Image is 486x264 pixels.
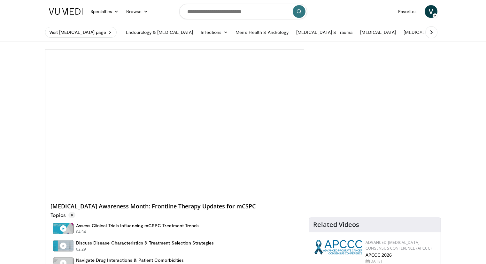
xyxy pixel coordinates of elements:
video-js: Video Player [45,50,304,195]
a: Men’s Health & Andrology [232,26,292,39]
p: Topics [50,212,75,218]
a: [MEDICAL_DATA] & Trauma [292,26,357,39]
a: Advanced [MEDICAL_DATA] Consensus Conference (APCCC) [366,240,432,251]
a: Endourology & [MEDICAL_DATA] [122,26,197,39]
img: 92ba7c40-df22-45a2-8e3f-1ca017a3d5ba.png.150x105_q85_autocrop_double_scale_upscale_version-0.2.png [314,240,362,255]
span: 9 [68,212,75,218]
a: Specialties [87,5,123,18]
a: Visit [MEDICAL_DATA] page [45,27,117,38]
img: VuMedi Logo [49,8,83,15]
h4: Related Videos [313,221,359,229]
h4: Navigate Drug Interactions & Patient Comorbidities [76,257,184,263]
h4: Discuss Disease Characteristics & Treatment Selection Strategies [76,240,214,246]
a: Browse [122,5,152,18]
p: 02:29 [76,246,86,252]
a: V [425,5,437,18]
input: Search topics, interventions [179,4,307,19]
a: Favorites [394,5,421,18]
a: [MEDICAL_DATA] [356,26,400,39]
h4: [MEDICAL_DATA] Awareness Month: Frontline Therapy Updates for mCSPC [50,203,299,210]
p: 04:34 [76,229,86,235]
a: Infections [197,26,232,39]
iframe: Advertisement [327,49,423,129]
a: APCCC 2026 [366,252,392,258]
iframe: Advertisement [327,133,423,213]
h4: Assess Clinical Trials Influencing mCSPC Treatment Trends [76,223,199,229]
